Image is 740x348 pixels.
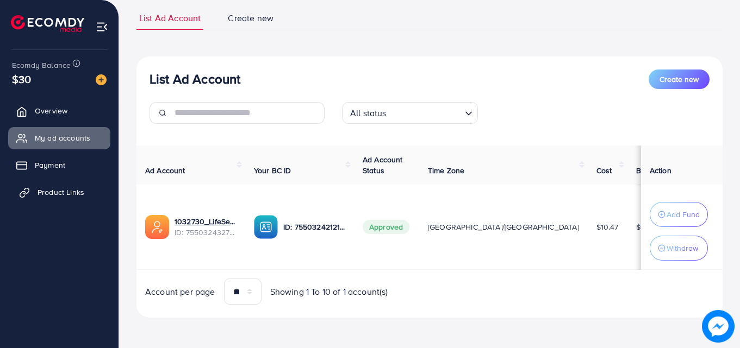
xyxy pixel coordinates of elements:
span: Overview [35,105,67,116]
span: ID: 7550324327837892624 [175,227,237,238]
span: $30 [12,71,31,87]
p: Add Fund [667,208,700,221]
span: Cost [596,165,612,176]
span: Create new [228,12,273,24]
button: Add Fund [650,202,708,227]
input: Search for option [390,103,461,121]
img: ic-ads-acc.e4c84228.svg [145,215,169,239]
span: Account per page [145,286,215,298]
p: ID: 7550324212188069889 [283,220,345,233]
a: Product Links [8,181,110,203]
span: Product Links [38,187,84,198]
img: menu [96,21,108,33]
button: Withdraw [650,236,708,261]
img: logo [11,15,84,32]
p: Withdraw [667,242,698,255]
span: Approved [363,220,409,234]
span: All status [348,105,389,121]
span: Create new [660,74,699,85]
img: image [96,74,107,85]
span: List Ad Account [139,12,201,24]
span: $10.47 [596,222,619,232]
span: Showing 1 To 10 of 1 account(s) [270,286,388,298]
div: Search for option [342,102,478,124]
button: Create new [649,69,710,89]
span: Time Zone [428,165,464,176]
span: Action [650,165,671,176]
span: Ad Account [145,165,185,176]
span: Your BC ID [254,165,291,176]
img: ic-ba-acc.ded83a64.svg [254,215,278,239]
img: image [702,310,735,343]
span: Payment [35,160,65,170]
h3: List Ad Account [150,71,240,87]
a: My ad accounts [8,127,110,149]
a: Overview [8,100,110,122]
span: Ad Account Status [363,154,403,176]
span: [GEOGRAPHIC_DATA]/[GEOGRAPHIC_DATA] [428,222,579,232]
div: <span class='underline'>1032730_LifeSence_1757946911352</span></br>7550324327837892624 [175,216,237,238]
span: My ad accounts [35,132,90,143]
a: Payment [8,154,110,176]
span: Ecomdy Balance [12,60,71,71]
a: 1032730_LifeSence_1757946911352 [175,216,237,227]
